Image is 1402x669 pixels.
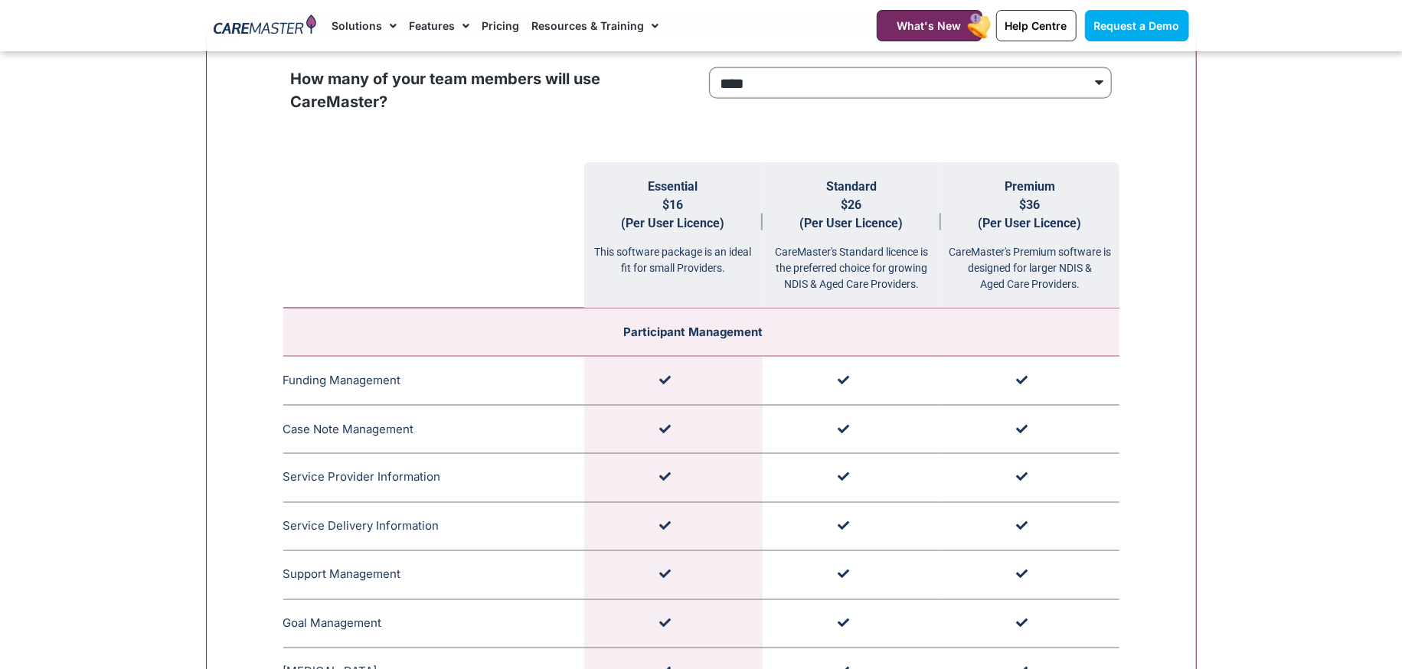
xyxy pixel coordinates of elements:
span: $26 (Per User Licence) [800,197,904,230]
td: Service Delivery Information [283,502,584,551]
span: $16 (Per User Licence) [622,197,725,230]
th: Premium [941,162,1119,308]
div: CareMaster's Standard licence is the preferred choice for growing NDIS & Aged Care Providers. [763,233,941,292]
a: Request a Demo [1085,10,1189,41]
td: Support Management [283,551,584,600]
span: Participant Management [624,325,763,339]
td: Goal Management [283,599,584,648]
span: What's New [897,19,962,32]
div: This software package is an ideal fit for small Providers. [584,233,763,276]
td: Case Note Management [283,405,584,454]
th: Standard [763,162,941,308]
p: How many of your team members will use CareMaster? [291,67,694,113]
a: Help Centre [996,10,1077,41]
td: Funding Management [283,357,584,406]
img: CareMaster Logo [214,15,317,38]
a: What's New [877,10,982,41]
div: CareMaster's Premium software is designed for larger NDIS & Aged Care Providers. [941,233,1119,292]
td: Service Provider Information [283,454,584,503]
span: $36 (Per User Licence) [979,197,1082,230]
span: Help Centre [1005,19,1067,32]
span: Request a Demo [1094,19,1180,32]
th: Essential [584,162,763,308]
